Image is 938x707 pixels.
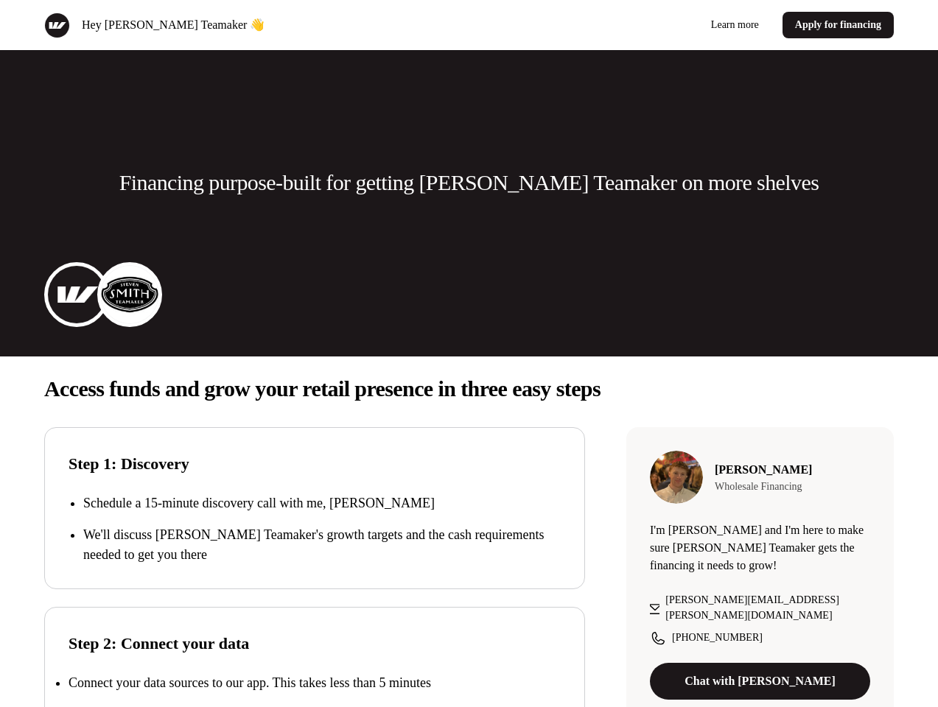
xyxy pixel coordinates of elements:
p: Schedule a 15-minute discovery call with me, [PERSON_NAME] [83,493,561,513]
p: Step 2: Connect your data [69,631,561,655]
p: Step 1: Discovery [69,451,561,476]
p: We'll discuss [PERSON_NAME] Teamaker's growth targets and the cash requirements needed to get you... [83,525,561,565]
p: Hey [PERSON_NAME] Teamaker 👋 [82,16,265,34]
p: Wholesale Financing [715,479,812,494]
p: Connect your data sources to our app. This takes less than 5 minutes [69,675,431,690]
a: Apply for financing [783,12,894,38]
p: [PERSON_NAME][EMAIL_ADDRESS][PERSON_NAME][DOMAIN_NAME] [665,592,870,623]
a: Learn more [699,12,771,38]
p: Financing purpose-built for getting [PERSON_NAME] Teamaker on more shelves [119,168,819,197]
p: I'm [PERSON_NAME] and I'm here to make sure [PERSON_NAME] Teamaker gets the financing it needs to... [650,521,870,574]
a: Chat with [PERSON_NAME] [650,663,870,700]
p: [PHONE_NUMBER] [672,630,763,645]
p: Access funds and grow your retail presence in three easy steps [44,374,894,404]
p: [PERSON_NAME] [715,461,812,479]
